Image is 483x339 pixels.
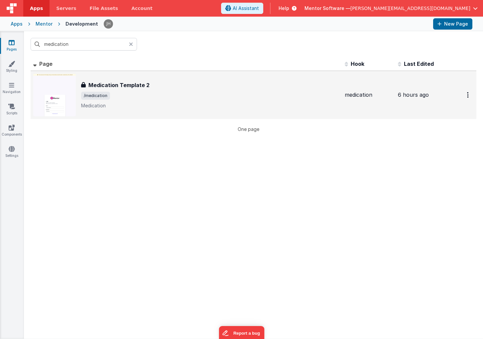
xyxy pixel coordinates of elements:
div: medication [345,91,393,99]
span: File Assets [90,5,118,12]
span: Servers [56,5,76,12]
button: AI Assistant [221,3,263,14]
span: Last Edited [404,60,434,67]
span: Mentor Software — [304,5,350,12]
button: Options [463,88,474,102]
div: Development [65,21,98,27]
span: /medication [81,92,110,100]
h3: Medication Template 2 [88,81,150,89]
button: New Page [433,18,472,30]
span: [PERSON_NAME][EMAIL_ADDRESS][DOMAIN_NAME] [350,5,470,12]
span: 6 hours ago [398,91,429,98]
div: Apps [11,21,23,27]
span: AI Assistant [233,5,259,12]
span: Help [279,5,289,12]
input: Search pages, id's ... [31,38,137,51]
button: Mentor Software — [PERSON_NAME][EMAIL_ADDRESS][DOMAIN_NAME] [304,5,478,12]
span: Apps [30,5,43,12]
p: Medication [81,102,339,109]
img: c2badad8aad3a9dfc60afe8632b41ba8 [104,19,113,29]
p: One page [31,126,466,133]
span: Hook [351,60,364,67]
span: Page [39,60,53,67]
div: Mentor [36,21,53,27]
